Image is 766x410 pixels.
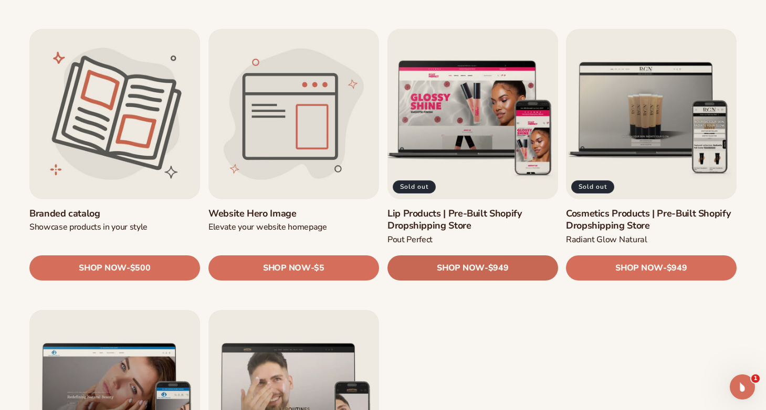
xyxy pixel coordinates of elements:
[751,374,760,383] span: 1
[730,374,755,400] iframe: Intercom live chat
[29,255,200,280] a: SHOP NOW- $500
[29,208,200,220] a: Branded catalog
[387,208,558,232] a: Lip Products | Pre-Built Shopify Dropshipping Store
[208,255,379,280] a: SHOP NOW- $5
[566,255,737,280] a: SHOP NOW- $949
[667,263,687,273] span: $949
[208,208,379,220] a: Website Hero Image
[566,208,737,232] a: Cosmetics Products | Pre-Built Shopify Dropshipping Store
[616,263,663,273] span: SHOP NOW
[437,263,484,273] span: SHOP NOW
[130,263,151,273] span: $500
[79,263,126,273] span: SHOP NOW
[488,263,508,273] span: $949
[387,255,558,280] a: SHOP NOW- $949
[314,263,324,273] span: $5
[263,263,310,273] span: SHOP NOW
